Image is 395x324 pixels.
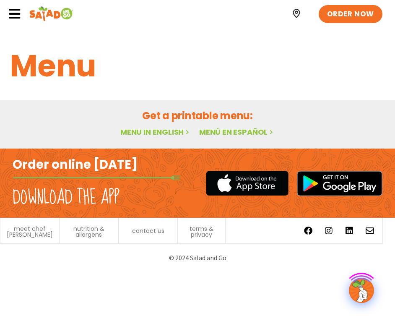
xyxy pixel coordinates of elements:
[10,43,385,89] h1: Menu
[199,127,275,137] a: Menú en español
[10,108,385,123] h2: Get a printable menu:
[13,186,120,209] h2: Download the app
[5,226,55,238] a: meet chef [PERSON_NAME]
[182,226,221,238] a: terms & privacy
[64,226,114,238] a: nutrition & allergens
[297,171,382,196] img: google_play
[319,5,382,24] a: ORDER NOW
[13,157,138,173] h2: Order online [DATE]
[29,5,73,22] img: Header logo
[120,127,191,137] a: Menu in English
[8,252,387,264] p: © 2024 Salad and Go
[327,9,374,19] span: ORDER NOW
[13,175,180,180] img: fork
[132,228,164,234] a: contact us
[206,170,288,197] img: appstore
